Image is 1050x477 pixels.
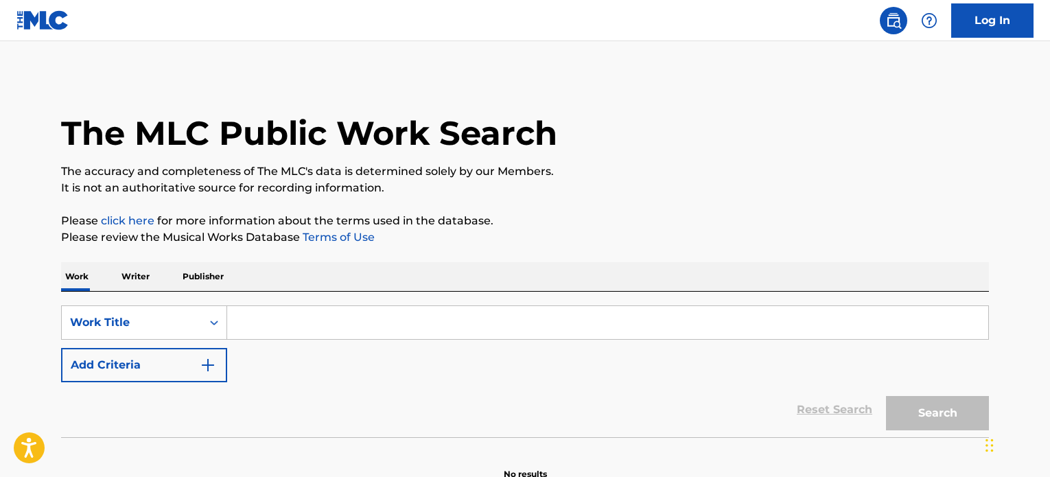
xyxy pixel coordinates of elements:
[921,12,937,29] img: help
[61,180,989,196] p: It is not an authoritative source for recording information.
[61,262,93,291] p: Work
[101,214,154,227] a: click here
[885,12,902,29] img: search
[300,231,375,244] a: Terms of Use
[16,10,69,30] img: MLC Logo
[200,357,216,373] img: 9d2ae6d4665cec9f34b9.svg
[981,411,1050,477] iframe: Chat Widget
[70,314,194,331] div: Work Title
[61,213,989,229] p: Please for more information about the terms used in the database.
[951,3,1034,38] a: Log In
[178,262,228,291] p: Publisher
[61,229,989,246] p: Please review the Musical Works Database
[61,113,557,154] h1: The MLC Public Work Search
[61,163,989,180] p: The accuracy and completeness of The MLC's data is determined solely by our Members.
[880,7,907,34] a: Public Search
[61,305,989,437] form: Search Form
[117,262,154,291] p: Writer
[61,348,227,382] button: Add Criteria
[915,7,943,34] div: Help
[985,425,994,466] div: Drag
